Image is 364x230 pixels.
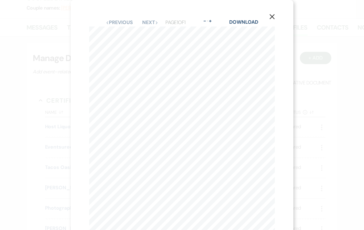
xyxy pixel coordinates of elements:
button: + [208,18,213,23]
button: Previous [106,20,133,25]
button: - [202,18,207,23]
p: Page 1 of 1 [165,18,185,27]
a: Download [229,19,258,25]
button: Next [142,20,158,25]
